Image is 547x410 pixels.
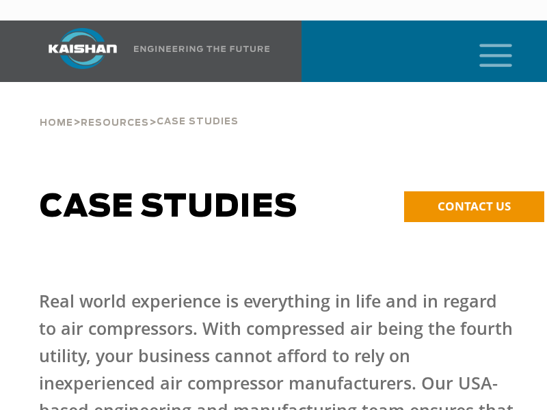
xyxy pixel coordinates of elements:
a: CONTACT US [404,191,544,222]
span: Case Studies [40,192,297,223]
img: Engineering the future [134,46,269,52]
span: Resources [81,119,149,128]
a: mobile menu [474,40,497,63]
span: Home [40,119,73,128]
img: kaishan logo [31,28,134,69]
span: Case Studies [157,118,239,126]
a: Home [40,116,73,128]
div: > > [40,82,239,134]
a: Kaishan USA [31,20,270,82]
span: CONTACT US [438,198,511,214]
a: Resources [81,116,149,128]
